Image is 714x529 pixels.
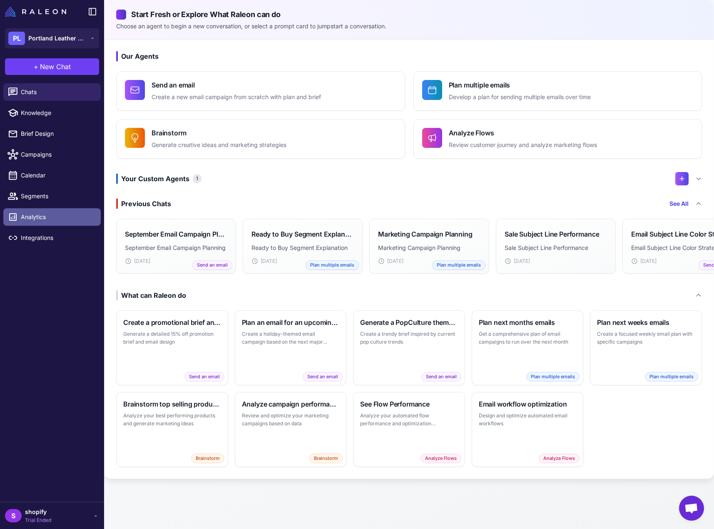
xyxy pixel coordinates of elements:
p: Sale Subject Line Performance [505,243,607,252]
div: [DATE] [125,257,227,265]
span: Send an email [303,372,343,382]
span: Plan multiple emails [645,372,698,382]
h3: Brainstorm top selling products [123,399,221,409]
div: Open chat [679,496,704,521]
h3: September Email Campaign Planning [125,229,227,239]
div: Previous Chats [116,199,171,209]
button: Plan multiple emailsDevelop a plan for sending multiple emails over time [413,71,702,111]
span: Trial Ended [25,517,51,524]
span: Send an email [184,372,224,382]
span: Analyze Flows [420,454,461,463]
button: Create a promotional brief and emailGenerate a detailed 15% off promotion brief and email designS... [116,310,228,385]
button: See Flow PerformanceAnalyze your automated flow performance and optimization opportunitiesAnalyze... [353,392,465,467]
p: Create a focused weekly email plan with specific campaigns [597,330,695,346]
span: Plan multiple emails [526,372,580,382]
span: shopify [25,507,51,517]
p: Choose an agent to begin a new conversation, or select a prompt card to jumpstart a conversation. [116,22,702,31]
p: Marketing Campaign Planning [378,243,480,252]
h3: See Flow Performance [360,399,458,409]
p: Generate creative ideas and marketing strategies [152,140,286,150]
a: Knowledge [3,104,101,122]
p: Generate a detailed 15% off promotion brief and email design [123,330,221,346]
button: Email workflow optimizationDesign and optimize automated email workflowsAnalyze Flows [472,392,584,467]
button: Analyze FlowsReview customer journey and analyze marketing flows [413,119,702,159]
div: [DATE] [378,257,480,265]
p: Create a new email campaign from scratch with plan and brief [152,92,321,102]
span: Plan multiple emails [306,260,359,270]
p: Get a comprehensive plan of email campaigns to run over the next month [479,330,577,346]
img: Raleon Logo [5,7,66,17]
span: Send an email [192,260,232,270]
h3: Plan next months emails [479,317,577,327]
h3: Ready to Buy Segment Explanation [251,229,354,239]
button: +New Chat [5,58,99,75]
h4: Analyze Flows [449,128,597,138]
button: Generate a PopCulture themed briefCreate a trendy brief inspired by current pop culture trendsSen... [353,310,465,385]
h3: Plan an email for an upcoming holiday [242,317,340,327]
p: Create a holiday-themed email campaign based on the next major holiday [242,330,340,346]
span: + [34,62,38,72]
a: Raleon Logo [5,7,70,17]
button: Plan an email for an upcoming holidayCreate a holiday-themed email campaign based on the next maj... [235,310,347,385]
h4: Send an email [152,80,321,90]
div: [DATE] [251,257,354,265]
h3: Plan next weeks emails [597,317,695,327]
span: 1 [193,174,202,183]
span: Send an email [421,372,461,382]
button: Analyze campaign performanceReview and optimize your marketing campaigns based on dataBrainstorm [235,392,347,467]
span: Brief Design [21,129,94,138]
p: Analyze your automated flow performance and optimization opportunities [360,412,458,428]
span: Integrations [21,233,94,242]
button: Plan next months emailsGet a comprehensive plan of email campaigns to run over the next monthPlan... [472,310,584,385]
div: What can Raleon do [116,290,186,300]
a: Segments [3,187,101,205]
h3: Create a promotional brief and email [123,317,221,327]
p: Ready to Buy Segment Explanation [251,243,354,252]
h3: Your Custom Agents [116,174,202,184]
span: Campaigns [21,150,94,159]
a: Chats [3,83,101,101]
button: BrainstormGenerate creative ideas and marketing strategies [116,119,405,159]
p: Develop a plan for sending multiple emails over time [449,92,591,102]
a: Brief Design [3,125,101,142]
a: See All [669,199,689,208]
span: Knowledge [21,108,94,117]
span: Chats [21,87,94,97]
h3: Email workflow optimization [479,399,577,409]
h3: Generate a PopCulture themed brief [360,317,458,327]
h4: Brainstorm [152,128,286,138]
span: New Chat [40,62,71,72]
p: September Email Campaign Planning [125,243,227,252]
p: Design and optimize automated email workflows [479,412,577,428]
span: Analytics [21,212,94,222]
span: Portland Leather Goods [28,34,87,43]
p: Analyze your best performing products and generate marketing ideas [123,412,221,428]
a: Analytics [3,208,101,226]
h3: Our Agents [116,51,702,61]
button: Send an emailCreate a new email campaign from scratch with plan and brief [116,71,405,111]
span: Brainstorm [309,454,343,463]
h3: Sale Subject Line Performance [505,229,599,239]
span: Brainstorm [191,454,224,463]
span: Segments [21,192,94,201]
p: Review and optimize your marketing campaigns based on data [242,412,340,428]
div: PL [8,32,25,45]
a: Integrations [3,229,101,247]
a: Campaigns [3,146,101,163]
h2: Start Fresh or Explore What Raleon can do [116,9,702,20]
p: Review customer journey and analyze marketing flows [449,140,597,150]
h3: Analyze campaign performance [242,399,340,409]
button: Brainstorm top selling productsAnalyze your best performing products and generate marketing ideas... [116,392,228,467]
span: Calendar [21,171,94,180]
h3: Marketing Campaign Planning [378,229,473,239]
span: Plan multiple emails [432,260,485,270]
button: PLPortland Leather Goods [5,28,99,48]
button: Plan next weeks emailsCreate a focused weekly email plan with specific campaignsPlan multiple emails [590,310,702,385]
h4: Plan multiple emails [449,80,591,90]
div: [DATE] [505,257,607,265]
a: Calendar [3,167,101,184]
span: Analyze Flows [539,454,580,463]
div: S [5,509,22,522]
p: Create a trendy brief inspired by current pop culture trends [360,330,458,346]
